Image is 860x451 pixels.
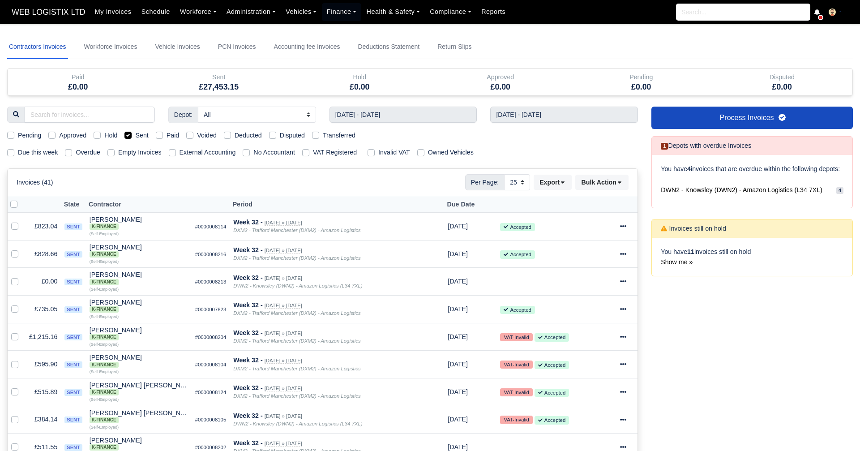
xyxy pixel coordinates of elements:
[652,238,852,276] div: You have invoices still on hold
[90,342,119,347] small: (Self-Employed)
[26,406,61,434] td: £384.14
[90,437,188,451] div: [PERSON_NAME] K-Finance
[836,187,843,194] span: 4
[233,329,262,336] strong: Week 32 -
[500,361,532,369] small: VAT-Invalid
[448,278,468,285] span: 1 day from now
[59,130,86,141] label: Approved
[90,244,188,258] div: [PERSON_NAME]
[90,259,119,264] small: (Self-Employed)
[651,107,853,129] a: Process Invoices
[90,223,119,230] span: K-Finance
[195,335,227,340] small: #0000008204
[476,3,510,21] a: Reports
[64,334,82,341] span: sent
[155,82,283,92] h5: £27,453.15
[90,279,119,285] span: K-Finance
[265,441,302,447] small: [DATE] » [DATE]
[90,287,119,292] small: (Self-Employed)
[90,410,188,423] div: [PERSON_NAME] [PERSON_NAME] K-Finance
[448,361,468,368] span: 1 day from now
[444,196,496,213] th: Due Date
[500,223,535,231] small: Accepted
[575,175,629,190] button: Bulk Action
[90,362,119,368] span: K-Finance
[26,268,61,296] td: £0.00
[64,251,82,258] span: sent
[535,333,569,341] small: Accepted
[180,147,236,158] label: External Accounting
[18,147,58,158] label: Due this week
[90,216,188,230] div: [PERSON_NAME]
[90,251,119,258] span: K-Finance
[90,397,119,402] small: (Self-Employed)
[378,147,410,158] label: Invalid VAT
[233,393,360,399] i: DXM2 - Trafford Manchester (DXM2) - Amazon Logistics
[7,35,68,59] a: Contractors Invoices
[448,333,468,340] span: 1 day from now
[90,410,188,423] div: [PERSON_NAME] [PERSON_NAME]
[712,69,853,95] div: Disputed
[7,4,90,21] a: WEB LOGISTIX LTD
[195,445,227,450] small: #0000008202
[578,72,705,82] div: Pending
[86,196,192,213] th: Contractor
[118,147,162,158] label: Empty Invoices
[571,69,712,95] div: Pending
[233,246,262,253] strong: Week 32 -
[436,35,473,59] a: Return Slips
[233,421,362,426] i: DWN2 - Knowsley (DWN2) - Amazon Logistics (L34 7XL)
[195,390,227,395] small: #0000008124
[233,338,360,344] i: DXM2 - Trafford Manchester (DXM2) - Amazon Logistics
[534,175,572,190] button: Export
[64,361,82,368] span: sent
[64,417,82,423] span: sent
[90,271,188,285] div: [PERSON_NAME]
[361,3,425,21] a: Health & Safety
[265,303,302,309] small: [DATE] » [DATE]
[90,216,188,230] div: [PERSON_NAME] K-Finance
[14,72,142,82] div: Paid
[230,196,444,213] th: Period
[687,248,694,255] strong: 11
[265,413,302,419] small: [DATE] » [DATE]
[90,382,188,395] div: [PERSON_NAME] [PERSON_NAME] K-Finance
[448,416,468,423] span: 1 day from now
[500,306,535,314] small: Accepted
[233,219,262,226] strong: Week 32 -
[104,130,117,141] label: Hold
[661,225,726,232] h6: Invoices still on hold
[313,147,357,158] label: VAT Registered
[137,3,175,21] a: Schedule
[356,35,421,59] a: Deductions Statement
[149,69,290,95] div: Sent
[535,361,569,369] small: Accepted
[61,196,86,213] th: State
[90,425,119,430] small: (Self-Employed)
[26,240,61,268] td: £828.66
[233,384,262,391] strong: Week 32 -
[168,107,198,123] span: Depot:
[535,416,569,424] small: Accepted
[90,354,188,368] div: [PERSON_NAME]
[233,228,360,233] i: DXM2 - Trafford Manchester (DXM2) - Amazon Logistics
[90,382,188,395] div: [PERSON_NAME] [PERSON_NAME]
[535,389,569,397] small: Accepted
[815,408,860,451] iframe: Chat Widget
[265,386,302,391] small: [DATE] » [DATE]
[490,107,638,123] input: End week...
[322,3,362,21] a: Finance
[195,224,227,229] small: #0000008114
[448,305,468,313] span: 1 day from now
[90,444,119,451] span: K-Finance
[26,295,61,323] td: £735.05
[195,252,227,257] small: #0000008216
[90,354,188,368] div: [PERSON_NAME] K-Finance
[90,299,188,313] div: [PERSON_NAME] K-Finance
[90,271,188,285] div: [PERSON_NAME] K-Finance
[448,223,468,230] span: 1 day from now
[448,443,468,451] span: 1 day from now
[265,248,302,253] small: [DATE] » [DATE]
[64,223,82,230] span: sent
[25,107,155,123] input: Search for invoices...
